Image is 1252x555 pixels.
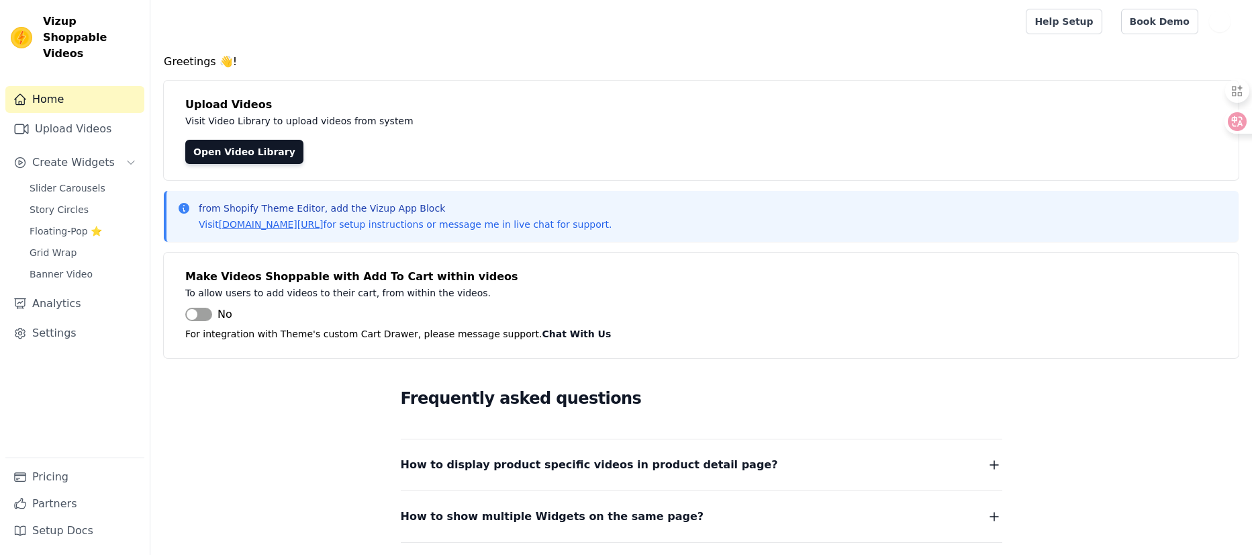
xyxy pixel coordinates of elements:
a: Grid Wrap [21,243,144,262]
img: Vizup [11,27,32,48]
p: For integration with Theme's custom Cart Drawer, please message support. [185,326,1217,342]
span: No [218,306,232,323]
a: Pricing [5,464,144,490]
h4: Make Videos Shoppable with Add To Cart within videos [185,269,1217,285]
span: Slider Carousels [30,181,105,195]
a: Slider Carousels [21,179,144,198]
a: Setup Docs [5,517,144,544]
span: Create Widgets [32,155,115,171]
a: Open Video Library [185,140,303,164]
p: To allow users to add videos to their cart, from within the videos. [185,285,787,301]
h4: Upload Videos [185,97,1217,113]
a: Analytics [5,290,144,317]
button: No [185,306,232,323]
a: Book Demo [1121,9,1198,34]
button: Chat With Us [542,326,612,342]
a: Floating-Pop ⭐ [21,222,144,241]
span: Banner Video [30,267,93,281]
span: Floating-Pop ⭐ [30,224,102,238]
span: Story Circles [30,203,89,216]
p: Visit for setup instructions or message me in live chat for support. [199,218,612,231]
span: How to display product specific videos in product detail page? [401,456,778,474]
p: Visit Video Library to upload videos from system [185,113,787,129]
h2: Frequently asked questions [401,385,1002,412]
h4: Greetings 👋! [164,54,1239,70]
a: Home [5,86,144,113]
button: How to show multiple Widgets on the same page? [401,507,1002,526]
a: Story Circles [21,200,144,219]
span: How to show multiple Widgets on the same page? [401,507,704,526]
p: from Shopify Theme Editor, add the Vizup App Block [199,202,612,215]
span: Grid Wrap [30,246,77,259]
a: Partners [5,490,144,517]
a: Upload Videos [5,116,144,142]
a: Settings [5,320,144,347]
a: Banner Video [21,265,144,284]
a: Help Setup [1026,9,1102,34]
button: How to display product specific videos in product detail page? [401,456,1002,474]
a: [DOMAIN_NAME][URL] [219,219,324,230]
span: Vizup Shoppable Videos [43,13,139,62]
button: Create Widgets [5,149,144,176]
